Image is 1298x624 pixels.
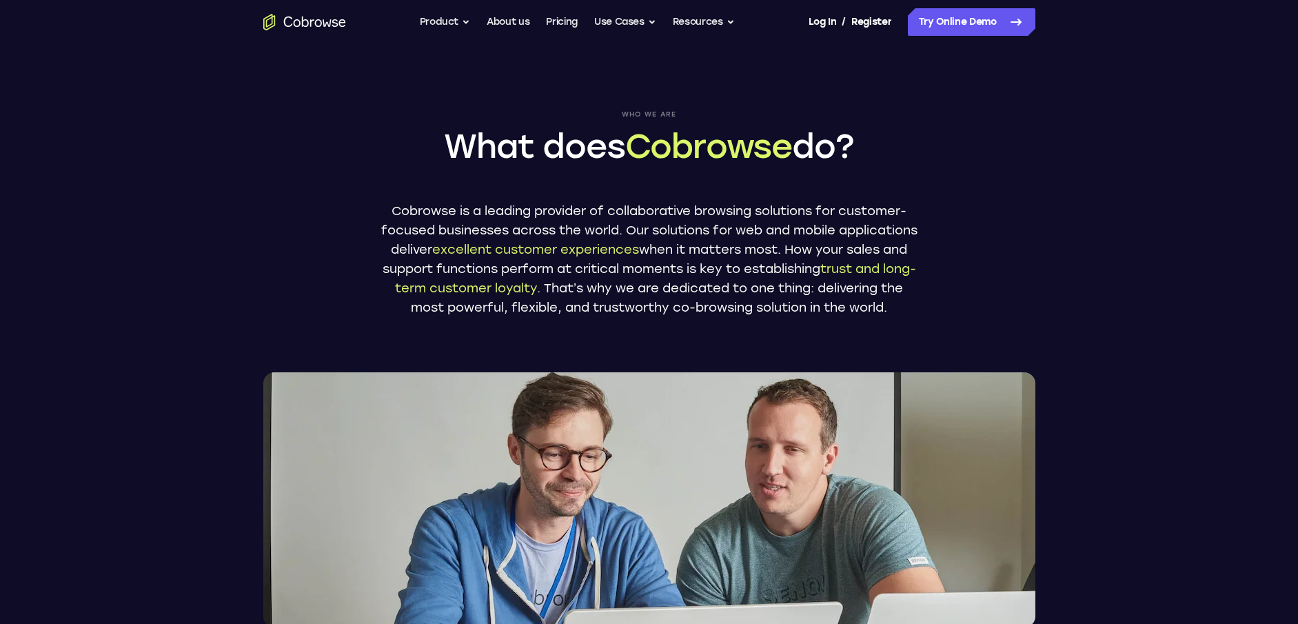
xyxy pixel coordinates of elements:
span: excellent customer experiences [432,242,639,257]
p: Cobrowse is a leading provider of collaborative browsing solutions for customer-focused businesse... [381,201,918,317]
a: Register [851,8,891,36]
a: Go to the home page [263,14,346,30]
h1: What does do? [381,124,918,168]
span: / [842,14,846,30]
a: About us [487,8,529,36]
span: Who we are [381,110,918,119]
button: Use Cases [594,8,656,36]
span: Cobrowse [625,126,792,166]
a: Log In [809,8,836,36]
button: Resources [673,8,735,36]
a: Pricing [546,8,578,36]
button: Product [420,8,471,36]
a: Try Online Demo [908,8,1035,36]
